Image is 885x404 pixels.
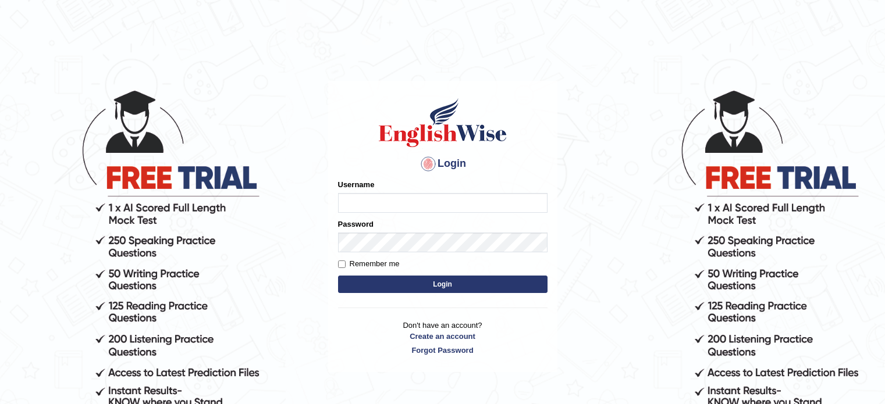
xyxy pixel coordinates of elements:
h4: Login [338,155,548,173]
a: Create an account [338,331,548,342]
label: Password [338,219,374,230]
img: Logo of English Wise sign in for intelligent practice with AI [376,96,509,149]
input: Remember me [338,260,346,268]
button: Login [338,276,548,293]
label: Remember me [338,258,400,270]
p: Don't have an account? [338,320,548,356]
a: Forgot Password [338,345,548,356]
label: Username [338,179,375,190]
